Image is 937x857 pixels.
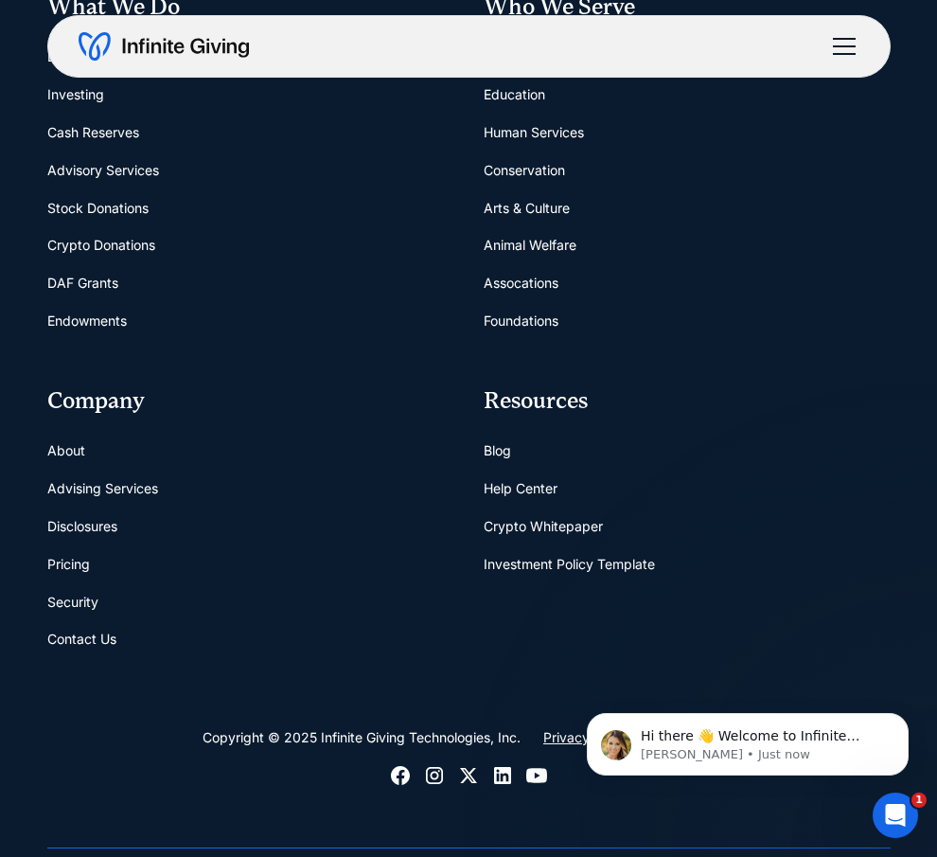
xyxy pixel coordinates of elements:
[90,620,105,635] button: Gif picker
[47,385,454,418] div: Company
[484,189,570,227] a: Arts & Culture
[47,432,85,470] a: About
[120,620,135,635] button: Start recording
[484,545,655,583] a: Investment Policy Template
[60,620,75,635] button: Emoji picker
[911,793,927,808] span: 1
[484,508,603,545] a: Crypto Whitepaper
[12,8,48,44] button: go back
[484,385,891,418] div: Resources
[47,152,159,189] a: Advisory Services
[47,226,155,264] a: Crypto Donations
[47,470,158,508] a: Advising Services
[29,620,44,635] button: Upload attachment
[484,114,584,152] a: Human Services
[47,545,90,583] a: Pricing
[484,302,558,340] a: Foundations
[47,620,116,658] a: Contact Us
[47,114,139,152] a: Cash Reserves
[484,470,557,508] a: Help Center
[47,508,117,545] a: Disclosures
[47,76,104,114] a: Investing
[107,10,137,41] img: Profile image for Kasey
[203,726,521,749] div: Copyright © 2025 Infinite Giving Technologies, Inc.
[484,432,511,470] a: Blog
[54,10,84,41] img: Profile image for Leah
[47,583,98,621] a: Security
[79,31,249,62] a: home
[47,189,149,227] a: Stock Donations
[296,8,332,44] button: Home
[558,673,937,806] iframe: Intercom notifications message
[145,9,251,24] h1: Infinite Giving
[484,76,545,114] a: Education
[484,226,576,264] a: Animal Welfare
[325,613,355,643] button: Send a message…
[160,24,268,43] p: Back later [DATE]
[47,264,118,302] a: DAF Grants
[873,793,918,838] iframe: Intercom live chat
[16,580,362,613] textarea: Message…
[822,24,859,69] div: menu
[80,10,111,41] img: Profile image for Karen
[332,8,366,42] div: Close
[543,726,630,749] a: Privacy Policy
[484,152,565,189] a: Conservation
[47,302,127,340] a: Endowments
[484,264,558,302] a: Assocations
